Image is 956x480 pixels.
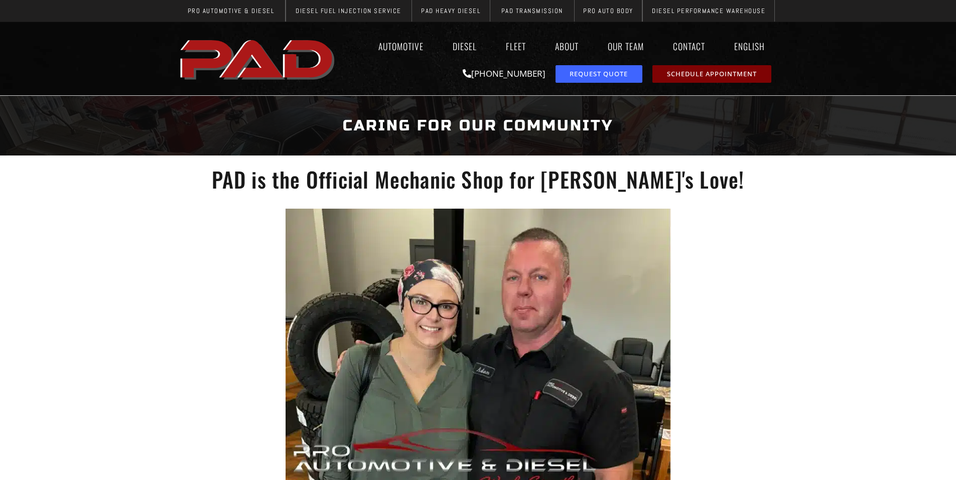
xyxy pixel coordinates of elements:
[177,32,340,86] a: pro automotive and diesel home page
[583,8,633,14] span: Pro Auto Body
[177,161,779,199] h2: PAD is the Official Mechanic Shop for [PERSON_NAME]'s Love!
[652,65,771,83] a: schedule repair or service appointment
[496,35,535,58] a: Fleet
[725,35,779,58] a: English
[296,8,401,14] span: Diesel Fuel Injection Service
[421,8,480,14] span: PAD Heavy Diesel
[340,35,779,58] nav: Menu
[182,107,774,144] h1: Caring for Our Community
[570,71,628,77] span: Request Quote
[556,65,642,83] a: request a service or repair quote
[545,35,588,58] a: About
[667,71,757,77] span: Schedule Appointment
[188,8,275,14] span: Pro Automotive & Diesel
[463,68,545,79] a: [PHONE_NUMBER]
[652,8,765,14] span: Diesel Performance Warehouse
[598,35,653,58] a: Our Team
[501,8,563,14] span: PAD Transmission
[369,35,433,58] a: Automotive
[663,35,715,58] a: Contact
[177,32,340,86] img: The image shows the word "PAD" in bold, red, uppercase letters with a slight shadow effect.
[443,35,486,58] a: Diesel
